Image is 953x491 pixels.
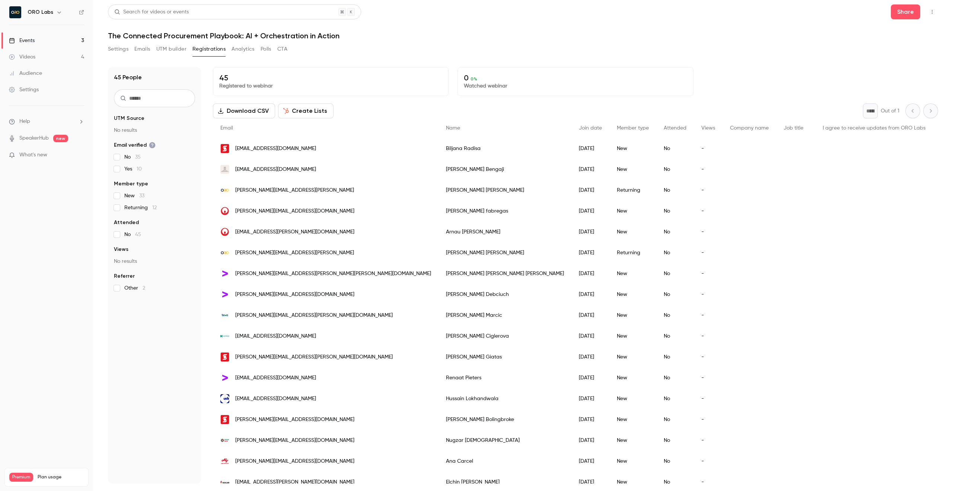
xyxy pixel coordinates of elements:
[571,159,609,180] div: [DATE]
[235,332,316,340] span: [EMAIL_ADDRESS][DOMAIN_NAME]
[656,180,694,201] div: No
[235,291,354,299] span: [PERSON_NAME][EMAIL_ADDRESS][DOMAIN_NAME]
[235,312,393,319] span: [PERSON_NAME][EMAIL_ADDRESS][PERSON_NAME][DOMAIN_NAME]
[220,188,229,192] img: orolabs.ai
[53,135,68,142] span: new
[609,326,656,347] div: New
[656,409,694,430] div: No
[439,201,571,221] div: [PERSON_NAME] fabregas
[235,478,354,486] span: [EMAIL_ADDRESS][PERSON_NAME][DOMAIN_NAME]
[114,127,195,134] p: No results
[730,125,769,131] span: Company name
[9,86,39,93] div: Settings
[235,416,354,424] span: [PERSON_NAME][EMAIL_ADDRESS][DOMAIN_NAME]
[571,138,609,159] div: [DATE]
[235,228,354,236] span: [EMAIL_ADDRESS][PERSON_NAME][DOMAIN_NAME]
[152,205,157,210] span: 12
[439,409,571,430] div: [PERSON_NAME] Bolingbroke
[656,347,694,367] div: No
[124,231,141,238] span: No
[235,166,316,173] span: [EMAIL_ADDRESS][DOMAIN_NAME]
[571,367,609,388] div: [DATE]
[609,367,656,388] div: New
[823,125,925,131] span: I agree to receive updates from ORO Labs
[139,193,144,198] span: 33
[114,141,156,149] span: Email verified
[609,451,656,472] div: New
[235,457,354,465] span: [PERSON_NAME][EMAIL_ADDRESS][DOMAIN_NAME]
[464,82,687,90] p: Watched webinar
[694,367,723,388] div: -
[114,219,139,226] span: Attended
[439,263,571,284] div: [PERSON_NAME] [PERSON_NAME] [PERSON_NAME]
[617,125,649,131] span: Member type
[439,221,571,242] div: Arnau [PERSON_NAME]
[571,242,609,263] div: [DATE]
[656,326,694,347] div: No
[609,201,656,221] div: New
[439,430,571,451] div: Nugzar [DEMOGRAPHIC_DATA]
[220,394,229,403] img: ucb.com
[609,347,656,367] div: New
[609,263,656,284] div: New
[571,430,609,451] div: [DATE]
[571,221,609,242] div: [DATE]
[609,242,656,263] div: Returning
[694,388,723,409] div: -
[114,73,142,82] h1: 45 People
[694,138,723,159] div: -
[19,134,49,142] a: SpeakerHub
[220,290,229,299] img: accenture.com
[219,82,442,90] p: Registered to webinar
[439,284,571,305] div: [PERSON_NAME] Debciuch
[235,249,354,257] span: [PERSON_NAME][EMAIL_ADDRESS][PERSON_NAME]
[609,159,656,180] div: New
[571,388,609,409] div: [DATE]
[219,73,442,82] p: 45
[9,118,84,125] li: help-dropdown-opener
[114,180,148,188] span: Member type
[694,326,723,347] div: -
[571,284,609,305] div: [DATE]
[277,43,287,55] button: CTA
[439,242,571,263] div: [PERSON_NAME] [PERSON_NAME]
[220,478,229,487] img: socar.az
[135,154,141,160] span: 35
[135,232,141,237] span: 45
[656,159,694,180] div: No
[220,373,229,382] img: accenture.com
[694,430,723,451] div: -
[571,326,609,347] div: [DATE]
[114,115,144,122] span: UTM Source
[134,43,150,55] button: Emails
[114,272,135,280] span: Referrer
[220,353,229,361] img: scotiabank.com
[235,395,316,403] span: [EMAIL_ADDRESS][DOMAIN_NAME]
[9,6,21,18] img: ORO Labs
[656,388,694,409] div: No
[579,125,602,131] span: Join date
[656,263,694,284] div: No
[609,388,656,409] div: New
[656,451,694,472] div: No
[137,166,142,172] span: 10
[656,221,694,242] div: No
[439,347,571,367] div: [PERSON_NAME] Giatas
[124,284,145,292] span: Other
[235,270,431,278] span: [PERSON_NAME][EMAIL_ADDRESS][PERSON_NAME][PERSON_NAME][DOMAIN_NAME]
[278,103,334,118] button: Create Lists
[124,192,144,200] span: New
[609,180,656,201] div: Returning
[464,73,687,82] p: 0
[694,159,723,180] div: -
[439,451,571,472] div: Ana Carcel
[439,326,571,347] div: [PERSON_NAME] Ciglerova
[701,125,715,131] span: Views
[784,125,803,131] span: Job title
[571,201,609,221] div: [DATE]
[232,43,255,55] button: Analytics
[446,125,460,131] span: Name
[220,207,229,216] img: veolia.com
[571,263,609,284] div: [DATE]
[19,118,30,125] span: Help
